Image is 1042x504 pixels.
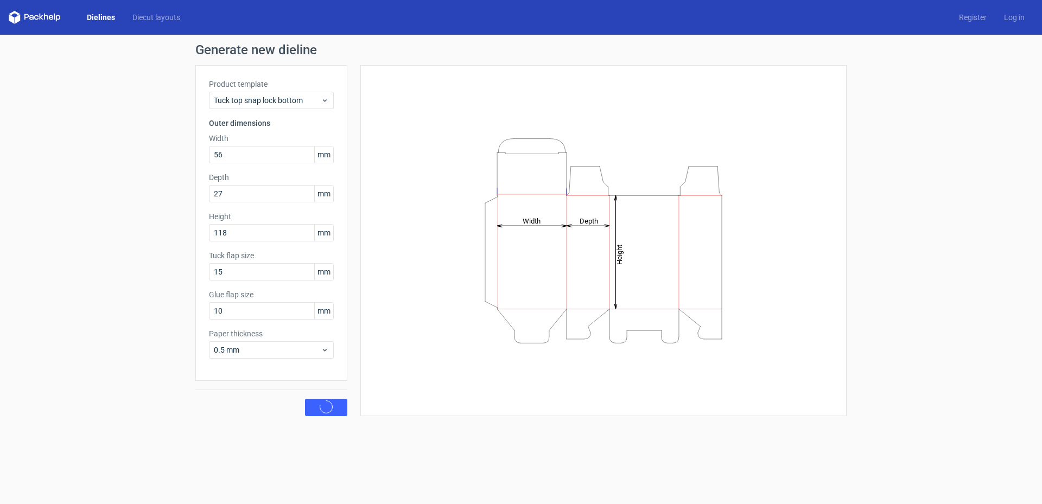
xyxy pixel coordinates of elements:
[209,79,334,90] label: Product template
[314,186,333,202] span: mm
[615,244,624,264] tspan: Height
[209,328,334,339] label: Paper thickness
[209,172,334,183] label: Depth
[209,118,334,129] h3: Outer dimensions
[209,289,334,300] label: Glue flap size
[950,12,995,23] a: Register
[995,12,1033,23] a: Log in
[314,303,333,319] span: mm
[314,225,333,241] span: mm
[214,95,321,106] span: Tuck top snap lock bottom
[209,250,334,261] label: Tuck flap size
[314,264,333,280] span: mm
[214,344,321,355] span: 0.5 mm
[523,216,541,225] tspan: Width
[124,12,189,23] a: Diecut layouts
[209,133,334,144] label: Width
[195,43,847,56] h1: Generate new dieline
[314,146,333,163] span: mm
[209,211,334,222] label: Height
[580,216,598,225] tspan: Depth
[78,12,124,23] a: Dielines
